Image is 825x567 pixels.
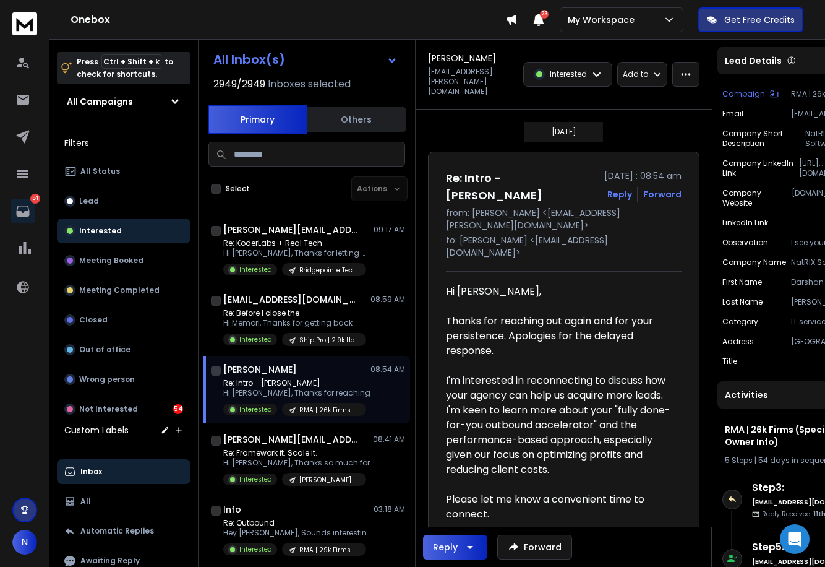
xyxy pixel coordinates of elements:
[12,530,37,555] button: N
[79,285,160,295] p: Meeting Completed
[101,54,161,69] span: Ctrl + Shift + k
[433,541,458,553] div: Reply
[57,159,190,184] button: All Status
[79,196,99,206] p: Lead
[370,365,405,374] p: 08:54 AM
[497,535,572,560] button: Forward
[604,170,682,182] p: [DATE] : 08:54 am
[299,266,359,275] p: Bridgepointe Technologies | 8.2k Software-IT
[223,238,372,248] p: Re: KoderLabs + Real Tech
[79,256,143,266] p: Meeting Booked
[780,524,810,554] div: Open Intercom Messenger
[80,556,140,566] p: Awaiting Reply
[203,47,408,72] button: All Inbox(s)
[724,14,795,26] p: Get Free Credits
[12,12,37,35] img: logo
[722,188,792,208] p: Company Website
[268,77,351,92] h3: Inboxes selected
[208,105,307,134] button: Primary
[239,405,272,414] p: Interested
[223,448,370,458] p: Re: Framework it. Scale it.
[722,258,786,267] p: Company Name
[57,459,190,484] button: Inbox
[79,345,130,355] p: Out of office
[57,89,190,114] button: All Campaigns
[374,225,405,235] p: 09:17 AM
[239,475,272,484] p: Interested
[446,314,672,358] div: Thanks for reaching out again and for your persistence. Apologies for the delayed response.
[623,69,648,79] p: Add to
[57,367,190,392] button: Wrong person
[173,404,183,414] div: 54
[223,308,366,318] p: Re: Before I close the
[57,489,190,514] button: All
[423,535,487,560] button: Reply
[446,373,672,477] div: I'm interested in reconnecting to discuss how your agency can help us acquire more leads. I'm kee...
[223,458,370,468] p: Hi [PERSON_NAME], Thanks so much for
[57,519,190,543] button: Automatic Replies
[722,89,779,99] button: Campaign
[223,518,372,528] p: Re: Outbound
[223,503,241,516] h1: Info
[57,308,190,332] button: Closed
[223,363,297,376] h1: [PERSON_NAME]
[722,238,768,248] p: observation
[79,226,122,236] p: Interested
[80,167,120,176] p: All Status
[428,52,496,64] h1: [PERSON_NAME]
[57,397,190,422] button: Not Interested54
[722,129,805,149] p: Company Short Description
[428,67,516,97] p: [EMAIL_ADDRESS][PERSON_NAME][DOMAIN_NAME]
[722,277,762,287] p: First Name
[213,77,265,92] span: 2949 / 2949
[722,109,743,119] p: Email
[446,284,672,299] div: Hi [PERSON_NAME],
[299,475,359,485] p: [PERSON_NAME] | 3.0k Thought Leaders
[239,265,272,274] p: Interested
[722,317,758,327] p: category
[223,433,359,446] h1: [PERSON_NAME][EMAIL_ADDRESS][DOMAIN_NAME]
[725,455,753,465] span: 5 Steps
[80,467,102,477] p: Inbox
[80,496,91,506] p: All
[64,424,129,436] h3: Custom Labels
[71,12,505,27] h1: Onebox
[223,248,372,258] p: Hi [PERSON_NAME], Thanks for letting me
[446,492,672,522] div: Please let me know a convenient time to connect.
[57,134,190,152] h3: Filters
[722,297,763,307] p: Last Name
[80,526,154,536] p: Automatic Replies
[223,318,366,328] p: Hi Memori, Thanks for getting back
[213,53,285,66] h1: All Inbox(s)
[540,10,549,19] span: 23
[722,337,754,347] p: Address
[30,194,40,204] p: 54
[77,56,173,80] p: Press to check for shortcuts.
[57,278,190,303] button: Meeting Completed
[550,69,587,79] p: Interested
[299,335,359,345] p: Ship Pro | 2.9k Home Goods Industry
[223,378,370,388] p: Re: Intro - [PERSON_NAME]
[57,337,190,362] button: Out of office
[722,89,765,99] p: Campaign
[299,405,359,415] p: RMA | 26k Firms (Specific Owner Info)
[57,219,190,243] button: Interested
[299,545,359,555] p: RMA | 29k Firms (General Team Info)
[223,528,372,538] p: Hey [PERSON_NAME], Sounds interesting, lets
[568,14,639,26] p: My Workspace
[446,234,682,259] p: to: [PERSON_NAME] <[EMAIL_ADDRESS][DOMAIN_NAME]>
[725,54,782,67] p: Lead Details
[223,388,370,398] p: Hi [PERSON_NAME], Thanks for reaching
[79,404,138,414] p: Not Interested
[374,504,405,514] p: 03:18 AM
[79,315,108,325] p: Closed
[67,95,133,108] h1: All Campaigns
[79,374,135,384] p: Wrong person
[722,357,737,366] p: Title
[643,188,682,201] div: Forward
[307,106,406,133] button: Others
[370,295,405,305] p: 08:59 AM
[698,7,803,32] button: Get Free Credits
